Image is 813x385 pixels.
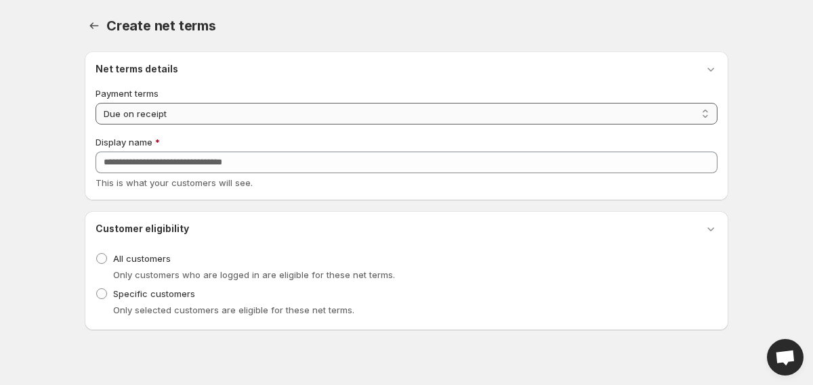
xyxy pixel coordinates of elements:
span: Payment terms [96,88,159,99]
span: This is what your customers will see. [96,177,253,188]
button: Net terms [85,16,104,35]
div: Open chat [767,339,804,376]
h3: Net terms details [96,62,178,76]
span: Only selected customers are eligible for these net terms. [113,304,354,315]
span: Create net terms [106,18,216,34]
span: Specific customers [113,288,195,299]
span: Only customers who are logged in are eligible for these net terms. [113,269,395,280]
span: Display name [96,137,152,148]
span: All customers [113,253,171,264]
h3: Customer eligibility [96,222,189,235]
